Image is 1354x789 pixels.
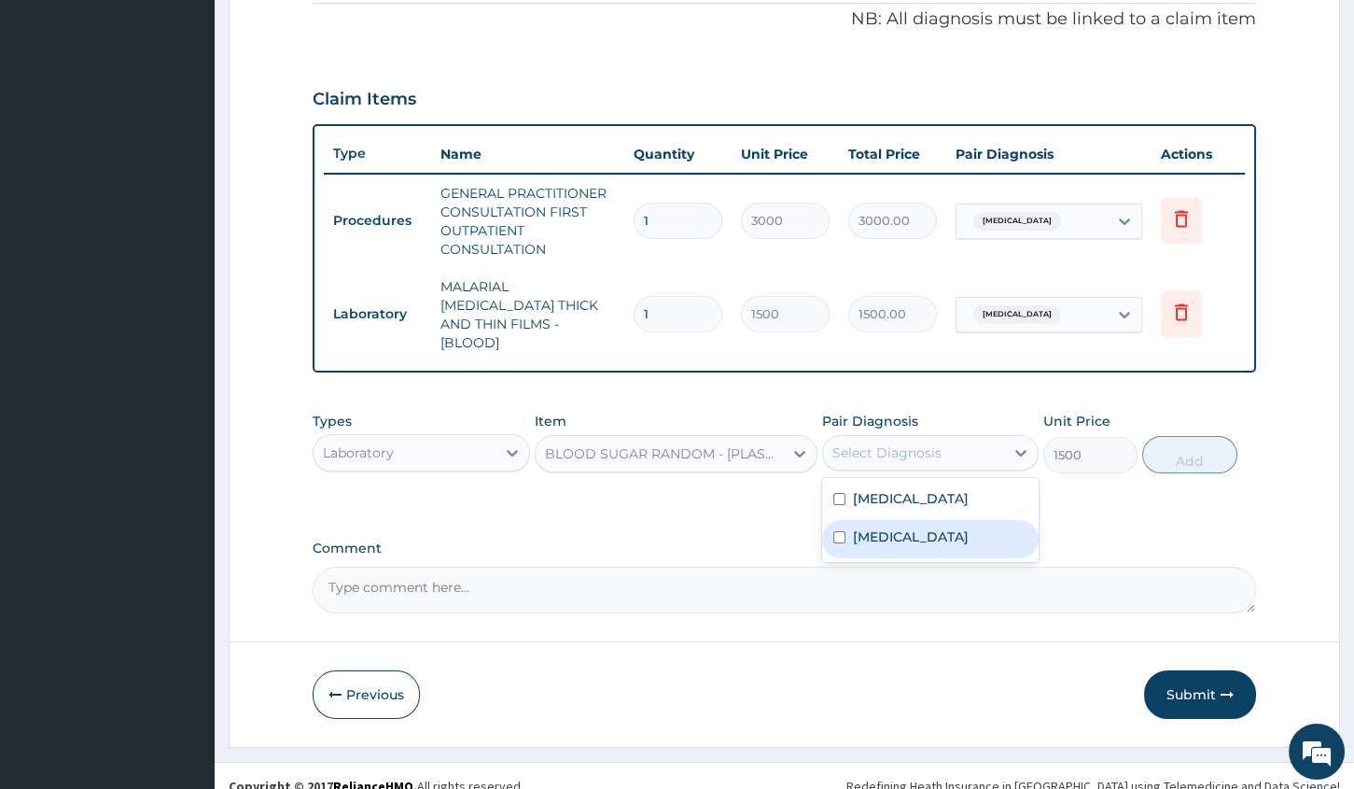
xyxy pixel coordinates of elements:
[853,528,969,546] label: [MEDICAL_DATA]
[973,305,1061,324] span: [MEDICAL_DATA]
[313,7,1256,32] p: NB: All diagnosis must be linked to a claim item
[545,444,785,463] div: BLOOD SUGAR RANDOM - [PLASMA]
[431,268,624,361] td: MALARIAL [MEDICAL_DATA] THICK AND THIN FILMS - [BLOOD]
[624,135,732,173] th: Quantity
[313,414,352,430] label: Types
[9,510,356,575] textarea: Type your message and hit 'Enter'
[431,135,624,173] th: Name
[108,235,258,424] span: We're online!
[324,136,431,171] th: Type
[313,670,420,719] button: Previous
[946,135,1152,173] th: Pair Diagnosis
[973,212,1061,231] span: [MEDICAL_DATA]
[1043,412,1110,430] label: Unit Price
[97,105,314,129] div: Chat with us now
[323,444,394,462] div: Laboratory
[535,412,566,430] label: Item
[853,489,969,508] label: [MEDICAL_DATA]
[1152,135,1245,173] th: Actions
[35,93,76,140] img: d_794563401_company_1708531726252_794563401
[306,9,351,54] div: Minimize live chat window
[1144,670,1256,719] button: Submit
[313,90,416,110] h3: Claim Items
[732,135,839,173] th: Unit Price
[324,297,431,331] td: Laboratory
[324,204,431,238] td: Procedures
[822,412,918,430] label: Pair Diagnosis
[839,135,946,173] th: Total Price
[431,175,624,268] td: GENERAL PRACTITIONER CONSULTATION FIRST OUTPATIENT CONSULTATION
[313,541,1256,557] label: Comment
[832,444,942,462] div: Select Diagnosis
[1142,436,1236,473] button: Add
